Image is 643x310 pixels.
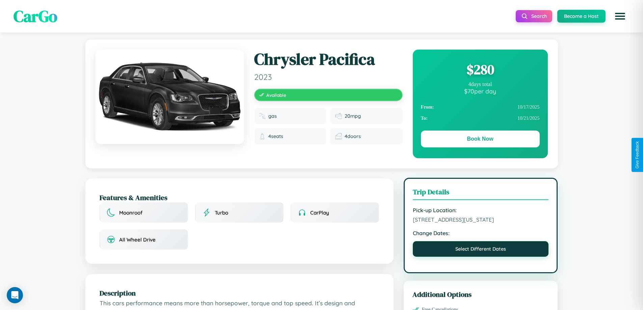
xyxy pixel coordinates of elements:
[310,209,329,216] span: CarPlay
[516,10,552,22] button: Search
[421,113,540,124] div: 10 / 21 / 2025
[611,7,629,26] button: Open menu
[259,133,266,140] img: Seats
[215,209,228,216] span: Turbo
[345,113,361,119] span: 20 mpg
[254,72,403,82] span: 2023
[345,133,361,139] span: 4 doors
[413,241,549,257] button: Select Different Dates
[14,5,57,27] span: CarGo
[413,216,549,223] span: [STREET_ADDRESS][US_STATE]
[254,50,403,69] h1: Chrysler Pacifica
[119,236,156,243] span: All Wheel Drive
[421,81,540,87] div: 4 days total
[100,288,379,298] h2: Description
[413,187,549,200] h3: Trip Details
[268,113,277,119] span: gas
[421,60,540,79] div: $ 280
[96,50,244,144] img: Chrysler Pacifica 2023
[412,289,549,299] h3: Additional Options
[421,104,434,110] strong: From:
[7,287,23,303] div: Open Intercom Messenger
[119,209,142,216] span: Moonroof
[421,131,540,147] button: Book Now
[421,115,428,121] strong: To:
[413,207,549,214] strong: Pick-up Location:
[100,193,379,202] h2: Features & Amenities
[531,13,547,19] span: Search
[335,133,342,140] img: Doors
[266,92,286,98] span: Available
[421,87,540,95] div: $ 70 per day
[421,102,540,113] div: 10 / 17 / 2025
[335,113,342,119] img: Fuel efficiency
[557,10,606,23] button: Become a Host
[413,230,549,236] strong: Change Dates:
[259,113,266,119] img: Fuel type
[268,133,283,139] span: 4 seats
[635,141,640,169] div: Give Feedback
